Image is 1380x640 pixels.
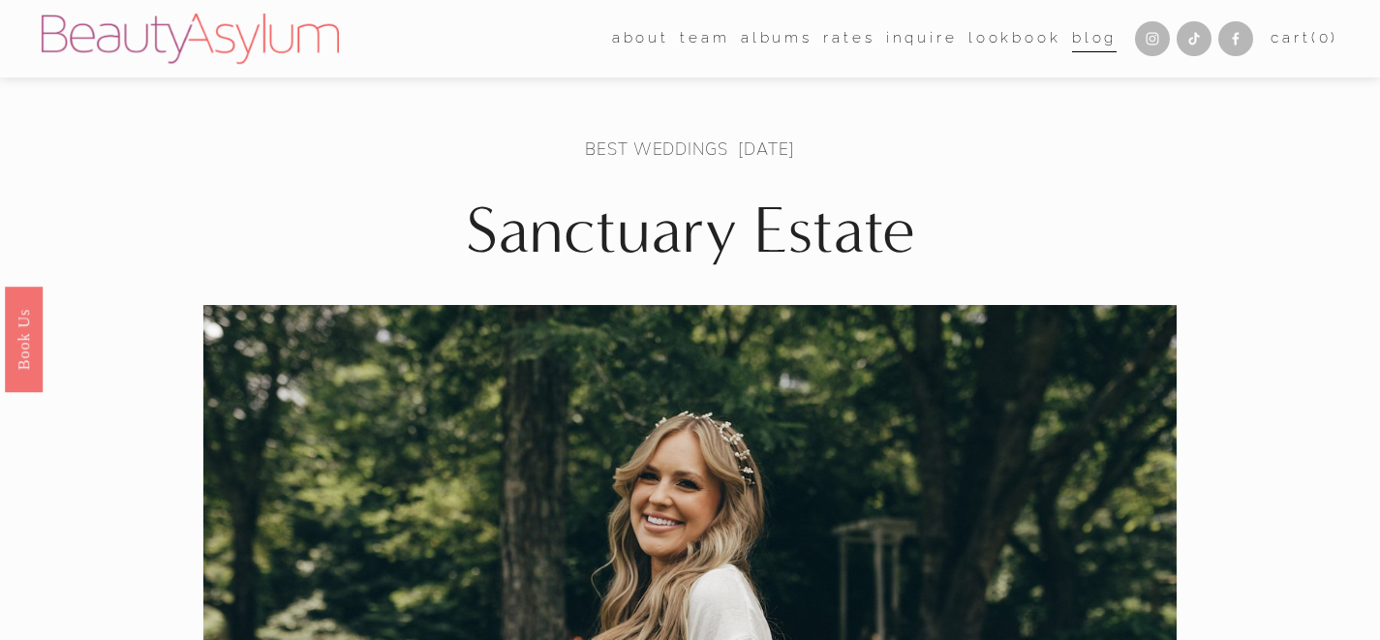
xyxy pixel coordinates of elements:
a: Blog [1072,24,1117,54]
a: Rates [823,24,874,54]
img: Beauty Asylum | Bridal Hair &amp; Makeup Charlotte &amp; Atlanta [42,14,339,64]
span: team [680,25,729,52]
a: folder dropdown [680,24,729,54]
a: Best Weddings [585,137,727,160]
a: Book Us [5,286,43,391]
span: about [612,25,669,52]
a: Instagram [1135,21,1170,56]
a: Lookbook [968,24,1061,54]
a: albums [741,24,813,54]
span: 0 [1319,29,1332,46]
span: ( ) [1311,29,1338,46]
a: Inquire [886,24,958,54]
span: [DATE] [738,137,794,160]
a: folder dropdown [612,24,669,54]
h1: Sanctuary Estate [203,192,1177,271]
a: 0 items in cart [1271,25,1338,52]
a: TikTok [1177,21,1211,56]
a: Facebook [1218,21,1253,56]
